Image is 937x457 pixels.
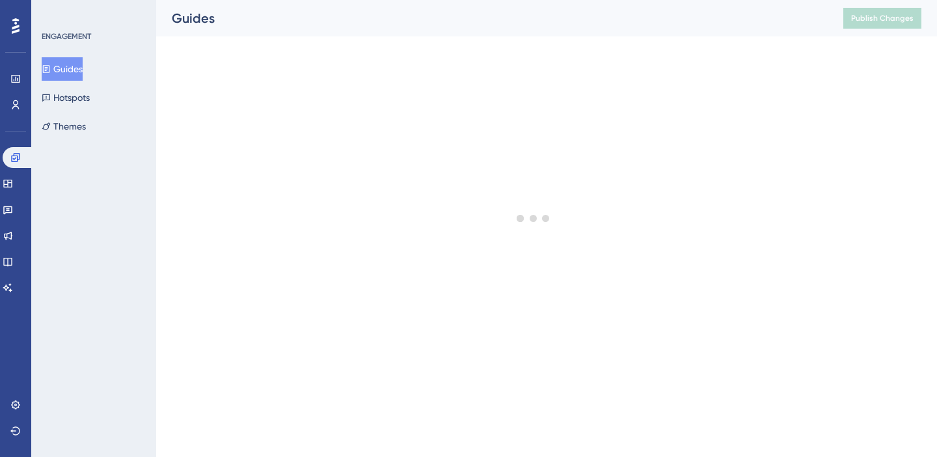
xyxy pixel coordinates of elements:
[42,115,86,138] button: Themes
[42,86,90,109] button: Hotspots
[42,31,91,42] div: ENGAGEMENT
[42,57,83,81] button: Guides
[843,8,921,29] button: Publish Changes
[172,9,811,27] div: Guides
[851,13,914,23] span: Publish Changes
